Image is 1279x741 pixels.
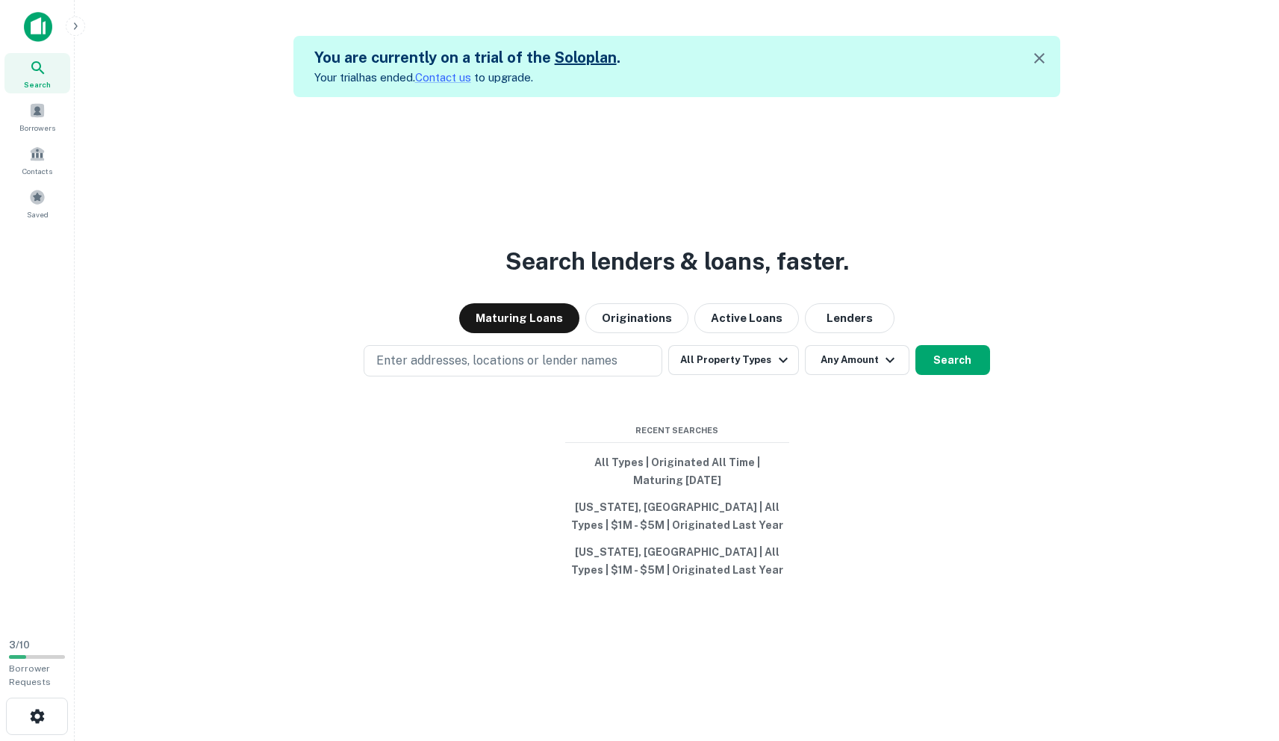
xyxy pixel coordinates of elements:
[22,165,52,177] span: Contacts
[505,244,849,279] h3: Search lenders & loans, faster.
[915,345,990,375] button: Search
[565,424,789,437] span: Recent Searches
[314,69,620,87] p: Your trial has ended. to upgrade.
[19,122,55,134] span: Borrowers
[4,140,70,180] a: Contacts
[415,71,471,84] a: Contact us
[24,78,51,90] span: Search
[1204,621,1279,693] iframe: Chat Widget
[565,449,789,494] button: All Types | Originated All Time | Maturing [DATE]
[694,303,799,333] button: Active Loans
[9,663,51,687] span: Borrower Requests
[555,49,617,66] a: Soloplan
[4,183,70,223] a: Saved
[4,96,70,137] a: Borrowers
[805,303,894,333] button: Lenders
[4,53,70,93] a: Search
[805,345,909,375] button: Any Amount
[314,46,620,69] h5: You are currently on a trial of the .
[9,639,30,651] span: 3 / 10
[585,303,688,333] button: Originations
[565,539,789,583] button: [US_STATE], [GEOGRAPHIC_DATA] | All Types | $1M - $5M | Originated Last Year
[364,345,662,376] button: Enter addresses, locations or lender names
[668,345,798,375] button: All Property Types
[24,12,52,42] img: capitalize-icon.png
[376,352,617,370] p: Enter addresses, locations or lender names
[459,303,579,333] button: Maturing Loans
[565,494,789,539] button: [US_STATE], [GEOGRAPHIC_DATA] | All Types | $1M - $5M | Originated Last Year
[27,208,49,220] span: Saved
